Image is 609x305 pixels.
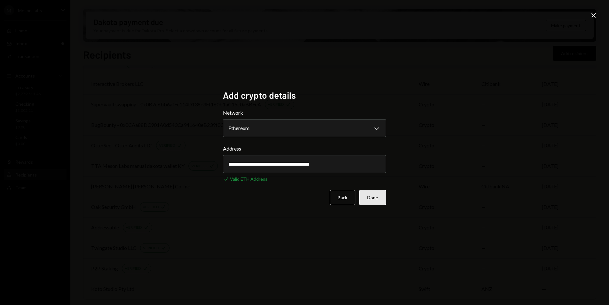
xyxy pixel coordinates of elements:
div: Valid ETH Address [230,176,267,182]
label: Network [223,109,386,117]
button: Done [359,190,386,205]
h2: Add crypto details [223,89,386,102]
button: Network [223,119,386,137]
button: Back [330,190,355,205]
label: Address [223,145,386,152]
